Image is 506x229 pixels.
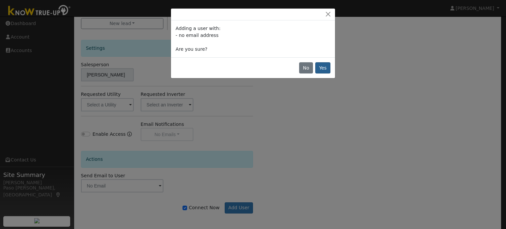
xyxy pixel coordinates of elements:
button: Yes [315,62,330,73]
span: Adding a user with: [176,26,220,31]
span: - no email address [176,33,218,38]
button: No [299,62,313,73]
span: Are you sure? [176,46,207,52]
button: Close [323,11,333,18]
